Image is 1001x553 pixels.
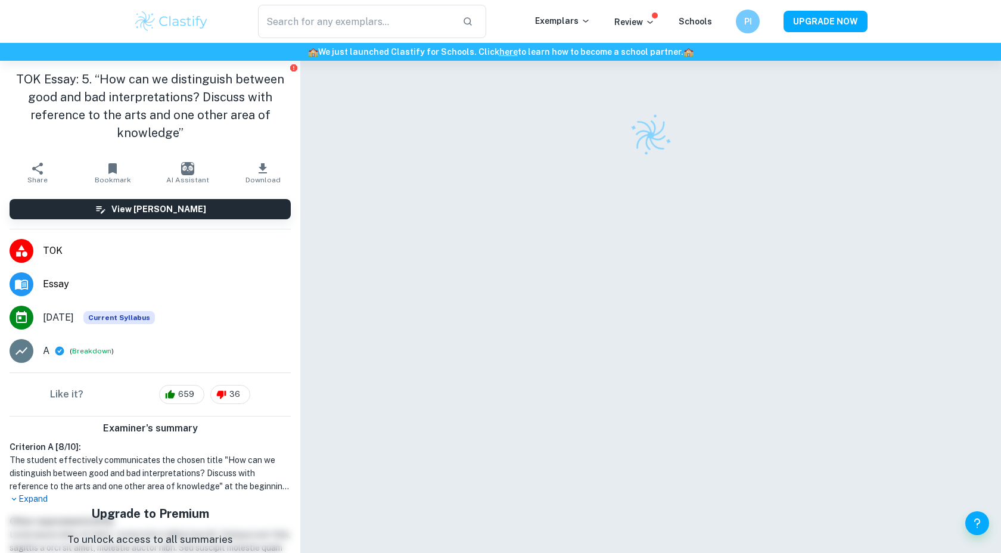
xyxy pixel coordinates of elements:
[679,17,712,26] a: Schools
[623,107,679,164] img: Clastify logo
[308,47,318,57] span: 🏫
[10,70,291,142] h1: TOK Essay: 5. “How can we distinguish between good and bad interpretations? Discuss with referenc...
[43,244,291,258] span: TOK
[535,14,590,27] p: Exemplars
[784,11,868,32] button: UPGRADE NOW
[10,453,291,493] h1: The student effectively communicates the chosen title "How can we distinguish between good and ba...
[133,10,209,33] img: Clastify logo
[499,47,518,57] a: here
[27,176,48,184] span: Share
[72,346,111,356] button: Breakdown
[43,277,291,291] span: Essay
[83,311,155,324] span: Current Syllabus
[83,311,155,324] div: This exemplar is based on the current syllabus. Feel free to refer to it for inspiration/ideas wh...
[289,63,298,72] button: Report issue
[10,440,291,453] h6: Criterion A [ 8 / 10 ]:
[736,10,760,33] button: PI
[614,15,655,29] p: Review
[245,176,281,184] span: Download
[965,511,989,535] button: Help and Feedback
[10,199,291,219] button: View [PERSON_NAME]
[225,156,300,189] button: Download
[741,15,755,28] h6: PI
[43,310,74,325] span: [DATE]
[172,389,201,400] span: 659
[50,387,83,402] h6: Like it?
[10,493,291,505] p: Expand
[223,389,247,400] span: 36
[210,385,250,404] div: 36
[159,385,204,404] div: 659
[70,346,114,357] span: ( )
[166,176,209,184] span: AI Assistant
[43,344,49,358] p: A
[67,505,233,523] h5: Upgrade to Premium
[75,156,150,189] button: Bookmark
[5,421,296,436] h6: Examiner's summary
[95,176,131,184] span: Bookmark
[111,203,206,216] h6: View [PERSON_NAME]
[2,45,999,58] h6: We just launched Clastify for Schools. Click to learn how to become a school partner.
[181,162,194,175] img: AI Assistant
[258,5,453,38] input: Search for any exemplars...
[67,532,233,548] p: To unlock access to all summaries
[150,156,225,189] button: AI Assistant
[683,47,694,57] span: 🏫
